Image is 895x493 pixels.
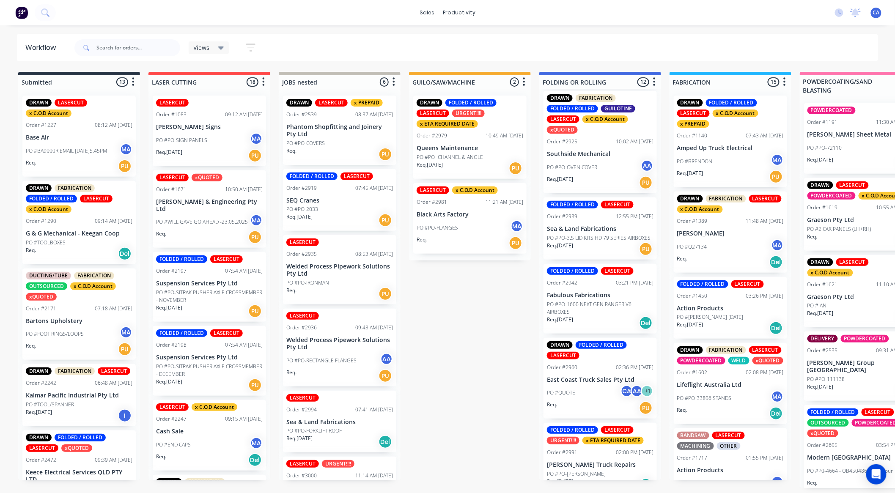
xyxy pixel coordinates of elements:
p: [PERSON_NAME] Signs [156,123,263,131]
div: x PREPAID [677,120,709,128]
p: PO #PO-RECTANGLE FLANGES [286,357,357,364]
div: FABRICATION [576,94,616,102]
p: Action Products [677,305,784,312]
div: 09:15 AM [DATE] [225,415,263,423]
p: Cash Sale [156,428,263,435]
div: xQUOTED [807,430,838,437]
div: Order #2981 [417,198,447,206]
div: Order #2994 [286,406,317,414]
p: PO #PO-IRONMAN [286,279,329,287]
div: Order #1602 [677,369,708,376]
div: PU [379,287,392,301]
div: LASERCUT [417,110,449,117]
div: DRAWNFOLDED / ROLLEDLASERCUTURGENT!!!!x ETA REQUIRED DATEOrder #297910:49 AM [DATE]Queens Mainten... [413,96,527,179]
p: PO #WILL GAVE GO AHEAD -23.05.2025 [156,218,248,226]
div: FABRICATION [55,367,95,375]
p: Req. [286,369,297,376]
p: PO #2 CAR PANELS (LH+RH) [807,225,871,233]
div: 06:48 AM [DATE] [95,379,132,387]
div: x C.O.D Account [192,403,237,411]
div: LASERCUT [547,115,579,123]
div: DRAWNFOLDED / ROLLEDLASERCUTx C.O.D Accountx PREPAIDOrder #114007:43 AM [DATE]Amped Up Truck Elec... [674,96,787,187]
div: x C.O.D Account [677,205,723,213]
p: Suspension Services Pty Ltd [156,280,263,287]
p: PO #PO- CHANNEL & ANGLE [417,153,483,161]
div: GUILOTINE [601,105,635,112]
div: Order #2979 [417,132,447,140]
div: CA [620,385,633,397]
p: PO #PO-FLANGES [417,224,458,232]
p: Req. [DATE] [807,309,834,317]
span: Views [194,43,210,52]
div: FOLDED / ROLLED [55,434,106,441]
div: DUCTING/TUBEFABRICATIONOUTSOURCEDx C.O.D AccountxQUOTEDOrder #217107:18 AM [DATE]Bartons Upholste... [22,268,136,360]
div: FOLDED / ROLLED [547,426,598,434]
p: PO #[PERSON_NAME] [DATE] [677,313,744,321]
div: LASERCUT [156,403,189,411]
div: PU [118,159,132,173]
p: Req. [DATE] [156,304,182,312]
div: Order #1083 [156,111,187,118]
div: 07:45 AM [DATE] [355,184,393,192]
div: 03:26 PM [DATE] [746,292,784,300]
div: Order #1227 [26,121,56,129]
div: 07:54 AM [DATE] [225,341,263,349]
div: LASERCUTxQUOTEDOrder #167110:50 AM [DATE][PERSON_NAME] & Engineering Pty LtdPO #WILL GAVE GO AHEA... [153,170,266,248]
div: 09:12 AM [DATE] [225,111,263,118]
div: FABRICATION [706,346,746,354]
div: DRAWN [26,434,52,441]
p: Lifeflight Australia Ltd [677,381,784,389]
div: LASERCUT [156,99,189,107]
div: FOLDED / ROLLED [156,329,207,337]
div: FOLDED / ROLLED [547,105,598,112]
div: FOLDED / ROLLED [807,408,859,416]
p: PO #BRENDON [677,158,713,165]
div: WELD [728,357,749,364]
div: 11:21 AM [DATE] [486,198,523,206]
div: LASERCUT [286,238,319,246]
div: 12:55 PM [DATE] [616,213,653,220]
div: FABRICATION [74,272,114,279]
div: OUTSOURCED [807,419,849,427]
p: Req. [DATE] [547,316,573,323]
div: Order #2198 [156,341,187,349]
div: FOLDED / ROLLED [445,99,497,107]
p: Kalmar Pacific Industrial Pty Ltd [26,392,132,399]
p: East Coast Truck Sales Pty Ltd [547,376,653,383]
div: Order #1450 [677,292,708,300]
div: AA [631,385,643,397]
div: x C.O.D Account [713,110,758,117]
div: LASERCUTOrder #299407:41 AM [DATE]Sea & Land FabricationsPO #PO-FORKLIFT ROOFReq.[DATE]Del [283,391,396,453]
div: Del [769,407,783,420]
div: FOLDED / ROLLED [677,280,728,288]
div: DRAWNFABRICATIONFOLDED / ROLLEDLASERCUTx C.O.D AccountOrder #129009:14 AM [DATE]G & G Mechanical ... [22,181,136,264]
p: Req. [DATE] [26,408,52,416]
p: Base Air [26,134,132,141]
div: PU [639,401,653,415]
div: 07:54 AM [DATE] [225,267,263,275]
div: Order #2925 [547,138,577,145]
div: Order #2936 [286,324,317,331]
div: Order #2535 [807,347,838,354]
div: Order #2171 [26,305,56,312]
p: Req. [547,401,557,408]
p: PO #PO-3.5 LID KITS HD 79 SERIES AIRBOXES [547,234,651,242]
div: MA [120,143,132,156]
div: xQUOTED [752,357,783,364]
p: Req. [DATE] [677,321,703,329]
p: Bartons Upholstery [26,318,132,325]
div: PU [248,230,262,244]
div: 02:08 PM [DATE] [746,369,784,376]
div: DRAWN [677,346,703,354]
p: Req. [DATE] [547,242,573,249]
p: Req. [156,230,166,238]
div: DRAWN [547,341,573,349]
p: Req. [26,159,36,167]
div: LASERCUT [286,312,319,320]
div: PU [509,236,522,250]
p: PO #BA9000R EMAIL [DATE]5.45PM [26,147,107,155]
div: LASERCUTOrder #293508:53 AM [DATE]Welded Process Pipework Solutions Pty LtdPO #PO-IRONMANReq.PU [283,235,396,304]
div: 02:36 PM [DATE] [616,364,653,371]
p: Req. [DATE] [807,383,834,391]
p: Queens Maintenance [417,145,523,152]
